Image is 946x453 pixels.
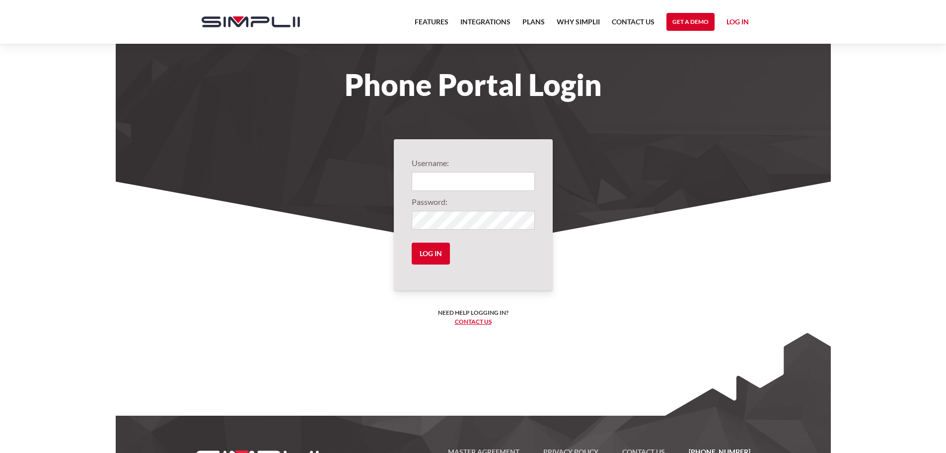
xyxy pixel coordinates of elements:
[522,16,545,34] a: Plans
[192,74,755,95] h1: Phone Portal Login
[438,308,509,326] h6: Need help logging in? ‍
[612,16,655,34] a: Contact US
[666,13,715,31] a: Get a Demo
[460,16,510,34] a: Integrations
[412,196,535,208] label: Password:
[415,16,448,34] a: Features
[412,243,450,265] input: Log in
[455,318,492,325] a: Contact us
[557,16,600,34] a: Why Simplii
[412,157,535,169] label: Username:
[727,16,749,31] a: Log in
[412,157,535,272] form: Login
[202,16,300,27] img: Simplii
